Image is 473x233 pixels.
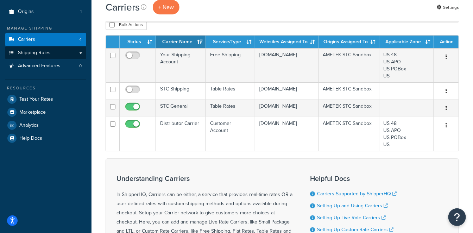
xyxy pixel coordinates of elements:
[156,36,206,48] th: Carrier Name: activate to sort column ascending
[106,19,147,30] button: Bulk Actions
[5,132,86,145] a: Help Docs
[156,117,206,151] td: Distributor Carrier
[255,48,319,82] td: [DOMAIN_NAME]
[206,100,255,117] td: Table Rates
[319,100,379,117] td: AMETEK STC Sandbox
[18,37,35,43] span: Carriers
[106,0,140,14] h1: Carriers
[437,2,459,12] a: Settings
[206,117,255,151] td: Customer Account
[116,175,292,182] h3: Understanding Carriers
[206,48,255,82] td: Free Shipping
[379,36,434,48] th: Applicable Zone: activate to sort column ascending
[19,109,46,115] span: Marketplace
[310,175,402,182] h3: Helpful Docs
[80,9,82,15] span: 1
[206,36,255,48] th: Service/Type: activate to sort column ascending
[255,100,319,117] td: [DOMAIN_NAME]
[5,5,86,18] li: Origins
[5,5,86,18] a: Origins 1
[379,48,434,82] td: US 48 US APO US POBox US
[255,82,319,100] td: [DOMAIN_NAME]
[5,33,86,46] li: Carriers
[319,36,379,48] th: Origins Assigned To: activate to sort column ascending
[5,59,86,73] a: Advanced Features 0
[5,119,86,132] a: Analytics
[319,82,379,100] td: AMETEK STC Sandbox
[18,9,34,15] span: Origins
[79,63,82,69] span: 0
[156,82,206,100] td: STC Shipping
[319,117,379,151] td: AMETEK STC Sandbox
[317,190,397,197] a: Carriers Supported by ShipperHQ
[255,36,319,48] th: Websites Assigned To: activate to sort column ascending
[19,136,42,141] span: Help Docs
[19,96,53,102] span: Test Your Rates
[206,82,255,100] td: Table Rates
[5,25,86,31] div: Manage Shipping
[317,202,388,209] a: Setting Up and Using Carriers
[18,50,51,56] span: Shipping Rules
[5,93,86,106] a: Test Your Rates
[5,59,86,73] li: Advanced Features
[120,36,156,48] th: Status: activate to sort column ascending
[255,117,319,151] td: [DOMAIN_NAME]
[5,85,86,91] div: Resources
[18,63,61,69] span: Advanced Features
[317,214,386,221] a: Setting Up Live Rate Carriers
[5,33,86,46] a: Carriers 4
[156,48,206,82] td: Your Shipping Account
[379,117,434,151] td: US 48 US APO US POBox US
[434,36,459,48] th: Action
[5,106,86,119] a: Marketplace
[79,37,82,43] span: 4
[19,122,39,128] span: Analytics
[448,208,466,226] button: Open Resource Center
[156,100,206,117] td: STC General
[5,46,86,59] a: Shipping Rules
[319,48,379,82] td: AMETEK STC Sandbox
